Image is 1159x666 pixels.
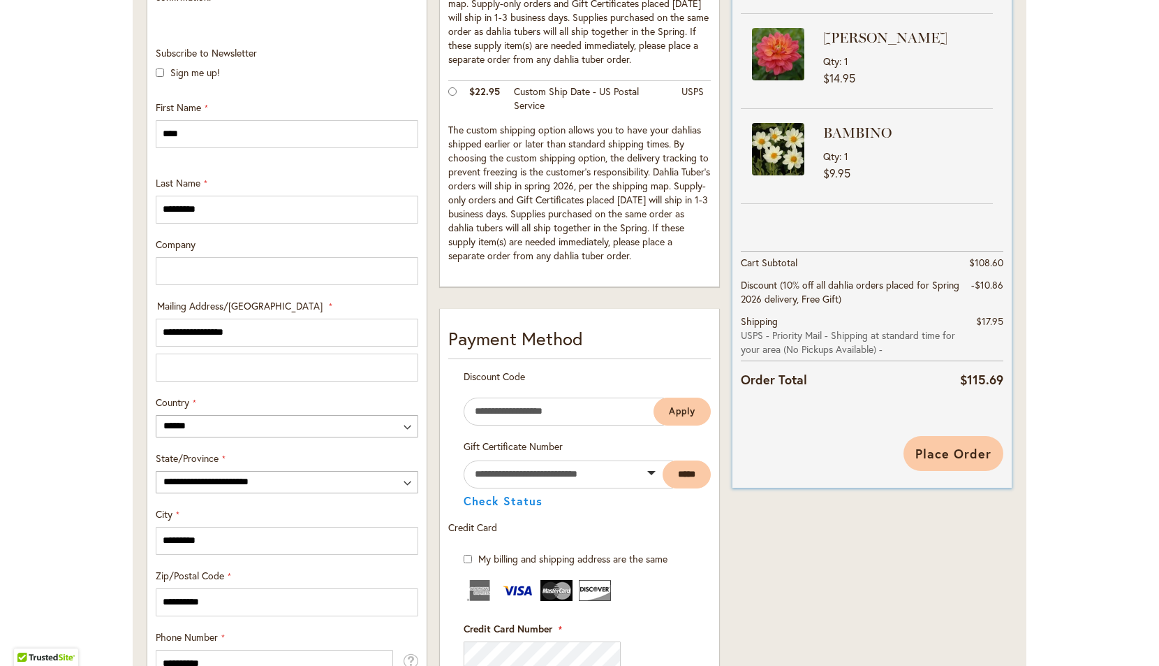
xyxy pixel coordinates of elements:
[156,569,224,582] span: Zip/Postal Code
[823,166,850,180] span: $9.95
[976,314,1003,328] span: $17.95
[448,521,497,534] span: Credit Card
[156,176,200,189] span: Last Name
[469,85,500,98] span: $22.95
[170,66,220,79] label: Sign me up!
[507,80,674,120] td: Custom Ship Date - US Postal Service
[741,328,959,356] span: USPS - Priority Mail - Shipping at standard time for your area (No Pickups Available) -
[156,451,219,465] span: State/Province
[674,80,711,120] td: USPS
[741,278,959,305] span: Discount (10% off all dahlia orders placed for Spring 2026 delivery, Free Gift)
[448,326,711,359] div: Payment Method
[156,101,201,114] span: First Name
[823,150,839,163] span: Qty
[844,55,848,68] span: 1
[157,299,323,312] span: Mailing Address/[GEOGRAPHIC_DATA]
[10,616,50,656] iframe: Launch Accessibility Center
[971,278,1003,291] span: -$10.86
[741,314,778,328] span: Shipping
[448,120,711,270] td: The custom shipping option allows you to have your dahlias shipped earlier or later than standard...
[464,370,525,383] span: Discount Code
[844,150,848,163] span: 1
[960,371,1003,388] span: $115.69
[156,630,218,644] span: Phone Number
[654,398,711,426] button: Apply
[540,580,573,601] img: MasterCard
[669,405,695,417] span: Apply
[478,552,667,565] span: My billing and shipping address are the same
[823,28,989,48] strong: [PERSON_NAME]
[464,495,542,507] button: Check Status
[156,46,257,59] span: Subscribe to Newsletter
[823,71,855,85] span: $14.95
[969,256,1003,269] span: $108.60
[464,580,496,601] img: American Express
[464,440,563,453] span: Gift Certificate Number
[903,436,1003,471] button: Place Order
[464,622,552,635] span: Credit Card Number
[741,369,807,389] strong: Order Total
[823,123,989,143] strong: BAMBINO
[915,445,991,462] span: Place Order
[752,28,804,80] img: LORA ASHLEY
[579,580,611,601] img: Discover
[156,396,189,409] span: Country
[156,238,195,251] span: Company
[502,580,534,601] img: Visa
[156,507,172,521] span: City
[752,123,804,175] img: BAMBINO
[823,55,839,68] span: Qty
[741,251,959,274] th: Cart Subtotal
